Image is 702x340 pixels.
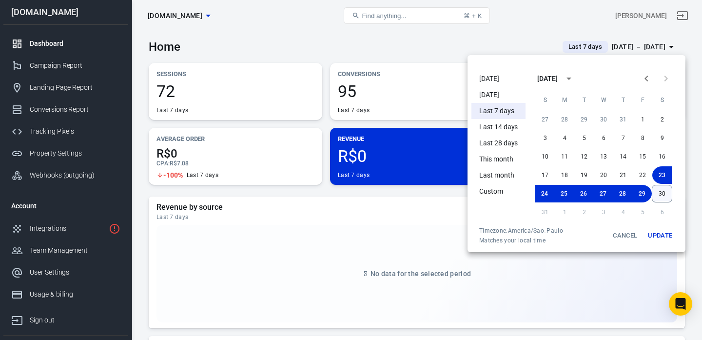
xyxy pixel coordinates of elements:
[594,129,613,147] button: 6
[595,90,612,110] span: Wednesday
[594,166,613,184] button: 20
[652,185,672,202] button: 30
[555,111,574,128] button: 28
[561,70,577,87] button: calendar view is open, switch to year view
[653,90,671,110] span: Saturday
[471,151,526,167] li: This month
[574,185,593,202] button: 26
[637,69,656,88] button: Previous month
[609,227,641,244] button: Cancel
[537,74,558,84] div: [DATE]
[613,185,632,202] button: 28
[471,103,526,119] li: Last 7 days
[613,166,633,184] button: 21
[471,183,526,200] li: Custom
[535,185,554,202] button: 24
[613,148,633,165] button: 14
[594,111,613,128] button: 30
[633,148,652,165] button: 15
[535,129,555,147] button: 3
[652,166,672,184] button: 23
[556,90,573,110] span: Monday
[471,71,526,87] li: [DATE]
[644,227,676,244] button: Update
[471,167,526,183] li: Last month
[555,148,574,165] button: 11
[633,129,652,147] button: 8
[479,237,563,244] span: Matches your local time
[652,111,672,128] button: 2
[633,166,652,184] button: 22
[555,129,574,147] button: 4
[613,129,633,147] button: 7
[614,90,632,110] span: Thursday
[471,135,526,151] li: Last 28 days
[479,227,563,235] div: Timezone: America/Sao_Paulo
[574,148,594,165] button: 12
[554,185,574,202] button: 25
[652,129,672,147] button: 9
[632,185,652,202] button: 29
[535,148,555,165] button: 10
[594,148,613,165] button: 13
[574,129,594,147] button: 5
[652,148,672,165] button: 16
[535,166,555,184] button: 17
[593,185,613,202] button: 27
[471,87,526,103] li: [DATE]
[574,166,594,184] button: 19
[633,111,652,128] button: 1
[669,292,692,316] div: Open Intercom Messenger
[575,90,593,110] span: Tuesday
[471,119,526,135] li: Last 14 days
[574,111,594,128] button: 29
[535,111,555,128] button: 27
[613,111,633,128] button: 31
[634,90,651,110] span: Friday
[536,90,554,110] span: Sunday
[555,166,574,184] button: 18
